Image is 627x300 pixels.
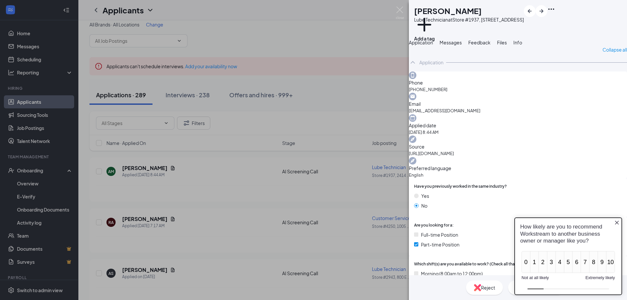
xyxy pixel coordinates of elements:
span: English [409,172,627,178]
svg: Ellipses [547,5,555,13]
span: Are you looking for a: [414,222,454,229]
span: Phone [409,79,627,86]
span: Preferred language [409,165,627,172]
span: Application [409,39,433,45]
span: Collapse all [603,46,627,53]
span: Feedback [468,39,490,45]
div: Application [419,59,443,66]
h1: [PERSON_NAME] [414,5,482,16]
span: [DATE] 8:44 AM [409,129,627,135]
span: [PHONE_NUMBER] [409,86,627,93]
span: Yes [421,192,429,199]
span: Applied date [409,122,627,129]
span: Source [409,143,627,150]
span: Full-time Position [421,231,458,238]
span: Email [409,100,627,107]
button: ArrowRight [536,5,547,17]
svg: Plus [414,14,435,35]
span: Which shift(s) are you available to work? (Check all that apply) [414,261,529,267]
span: Reject [481,284,495,291]
span: Part-time Position [421,241,459,248]
svg: ArrowLeftNew [526,7,534,15]
span: No [421,202,427,209]
span: Morning (8:00am to 12:00pm) [421,270,483,277]
div: Lube Technician at Store #1937, [STREET_ADDRESS] [414,16,524,23]
span: Info [513,39,522,45]
iframe: Sprig User Feedback Dialog [509,212,627,300]
span: [EMAIL_ADDRESS][DOMAIN_NAME] [409,107,627,114]
button: PlusAdd a tag [414,14,435,42]
span: [URL][DOMAIN_NAME] [409,150,627,157]
span: Files [497,39,507,45]
svg: ArrowRight [538,7,545,15]
svg: ChevronUp [409,58,417,66]
button: ArrowLeftNew [524,5,536,17]
span: Have you previously worked in the same industry? [414,183,507,190]
span: Messages [440,39,462,45]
